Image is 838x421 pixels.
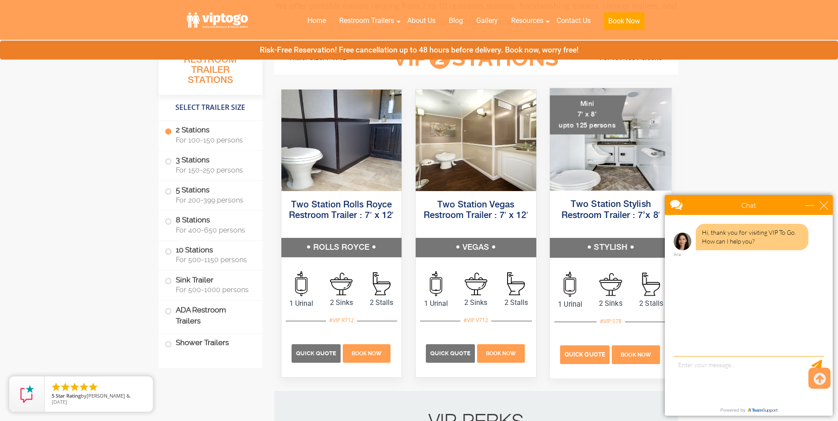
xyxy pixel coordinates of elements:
a: Gallery [470,11,504,30]
span: For 500-1000 persons [176,286,252,294]
span: For 150-250 persons [176,166,252,174]
span: For 500-1150 persons [176,256,252,264]
a: Two Station Rolls Royce Restroom Trailer : 7′ x 12′ [289,200,394,220]
span: For 200-399 persons [176,196,252,204]
a: Book Now [476,349,526,357]
label: Sink Trailer [165,271,256,298]
span: Book Now [621,352,651,358]
span: 2 Sinks [456,297,496,308]
span: [DATE] [52,398,67,405]
div: #VIP R712 [326,315,357,326]
a: Two Station Stylish Restroom Trailer : 7’x 8′ [561,200,660,220]
img: an icon of urinal [295,271,307,296]
img: an icon of sink [599,273,622,296]
li:  [88,382,99,392]
a: Quick Quote [560,350,611,358]
label: 10 Stations [165,241,256,268]
label: 5 Stations [165,181,256,208]
h4: Select Trailer Size [159,99,262,116]
span: 2 Stalls [361,297,402,308]
span: 2 Stalls [631,298,671,308]
a: Quick Quote [292,349,342,357]
span: Quick Quote [430,350,470,357]
h3: All Portable Restroom Trailer Stations [159,42,262,95]
span: 2 Stalls [496,297,536,308]
div: #VIP S78 [596,316,625,327]
span: 2 Sinks [590,298,631,308]
a: Restroom Trailers [333,11,401,30]
a: Blog [442,11,470,30]
img: Side view of two station restroom trailer with separate doors for males and females [281,90,402,191]
a: Two Station Vegas Restroom Trailer : 7′ x 12′ [424,200,528,220]
img: an icon of sink [465,273,487,295]
img: an icon of urinal [564,272,576,297]
span: [PERSON_NAME] &. [87,392,131,399]
a: Book Now [341,349,391,357]
button: Book Now [604,12,645,30]
h5: STYLISH [550,238,671,257]
a: Contact Us [550,11,597,30]
img: Review Rating [18,385,36,403]
img: an icon of stall [373,272,391,295]
label: 3 Stations [165,151,256,178]
a: Book Now [610,350,661,358]
a: About Us [401,11,442,30]
img: an icon of stall [507,272,525,295]
span: Book Now [352,350,382,357]
img: an icon of urinal [430,271,442,296]
span: 2 Sinks [321,297,361,308]
img: an icon of sink [330,273,353,295]
label: 8 Stations [165,211,256,238]
label: 2 Stations [165,121,256,148]
label: Shower Trailers [165,334,256,353]
span: For 100-150 persons [176,136,252,144]
span: 1 Urinal [416,298,456,309]
h5: VEGAS [416,238,536,257]
a: Quick Quote [426,349,476,357]
li:  [79,382,89,392]
span: Book Now [486,350,516,357]
a: Home [301,11,333,30]
div: #VIP V712 [460,315,491,326]
a: Resources [504,11,550,30]
img: A mini restroom trailer with two separate stations and separate doors for males and females [550,88,671,191]
span: 1 Urinal [550,299,590,309]
li:  [60,382,71,392]
label: ADA Restroom Trailers [165,301,256,331]
span: by [52,393,146,399]
span: 5 [52,392,54,399]
span: Quick Quote [565,351,605,358]
div: Mini 7' x 8' upto 125 persons [550,95,626,135]
h5: ROLLS ROYCE [281,238,402,257]
span: Quick Quote [296,350,336,357]
li:  [69,382,80,392]
iframe: Live Chat Box [660,190,838,421]
span: Star Rating [56,392,81,399]
li:  [51,382,61,392]
img: an icon of stall [642,273,660,296]
span: For 400-650 persons [176,226,252,234]
a: Book Now [597,11,651,35]
span: 1 Urinal [281,298,322,309]
img: Side view of two station restroom trailer with separate doors for males and females [416,90,536,191]
h3: VIP Stations [379,46,573,71]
